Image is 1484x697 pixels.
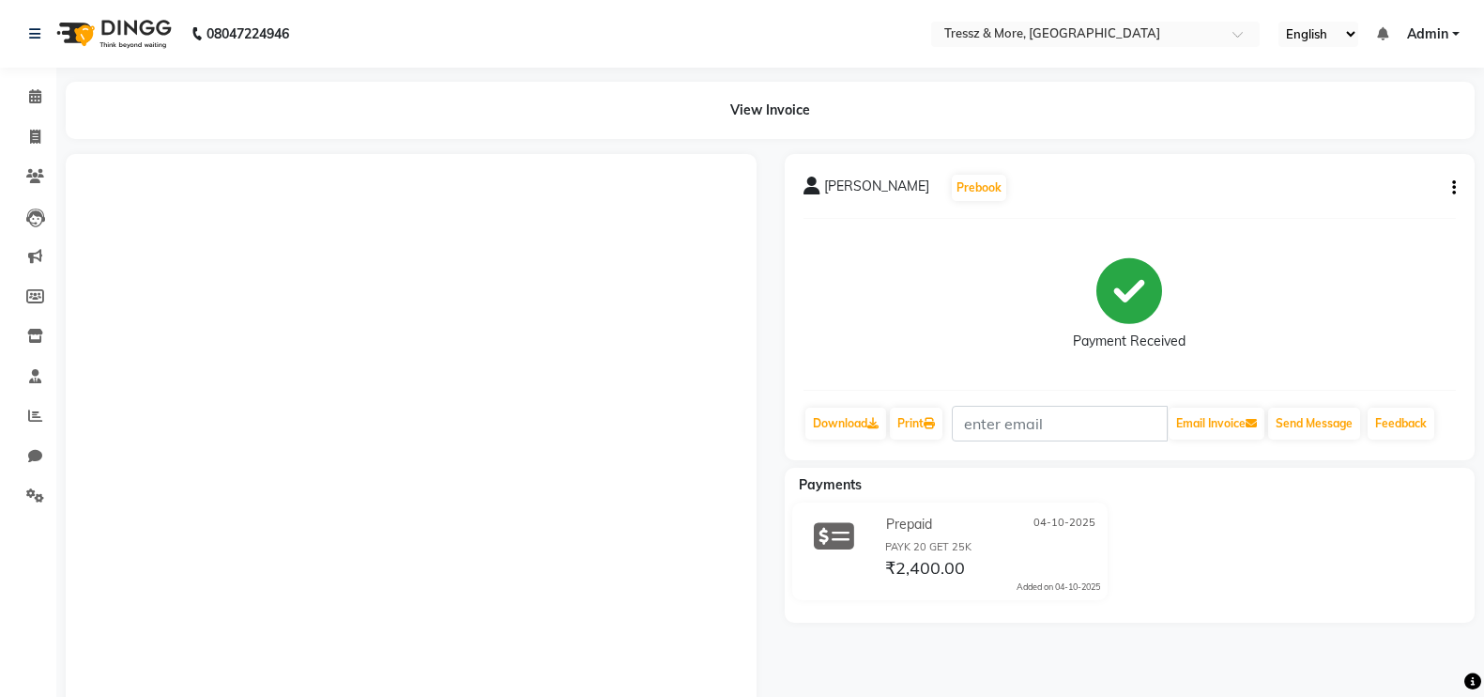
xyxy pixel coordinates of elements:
[1017,581,1100,594] div: Added on 04-10-2025
[805,408,886,440] a: Download
[1268,408,1360,440] button: Send Message
[1033,515,1095,534] span: 04-10-2025
[885,539,1100,555] div: PAYK 20 GET 25K
[1407,24,1448,44] span: Admin
[1073,332,1186,351] div: Payment Received
[1169,408,1264,440] button: Email Invoice
[799,476,862,493] span: Payments
[824,177,929,203] span: [PERSON_NAME]
[952,406,1168,441] input: enter email
[886,515,932,534] span: Prepaid
[1368,408,1434,440] a: Feedback
[66,82,1475,139] div: View Invoice
[207,8,289,60] b: 08047224946
[885,557,965,583] span: ₹2,400.00
[48,8,176,60] img: logo
[890,408,942,440] a: Print
[952,175,1006,201] button: Prebook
